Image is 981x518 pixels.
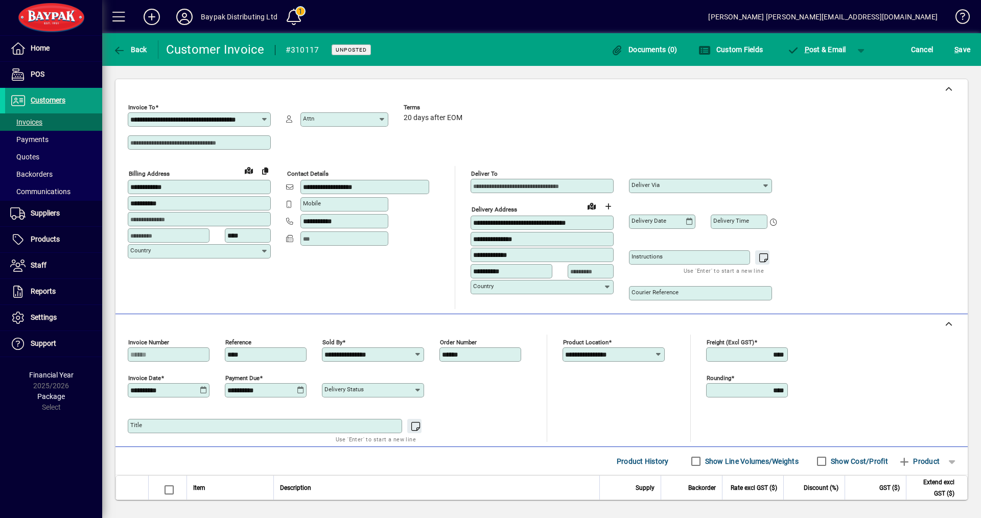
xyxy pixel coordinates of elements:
[911,41,933,58] span: Cancel
[898,453,940,469] span: Product
[404,114,462,122] span: 20 days after EOM
[913,477,954,499] span: Extend excl GST ($)
[804,482,838,493] span: Discount (%)
[893,452,945,470] button: Product
[703,456,799,466] label: Show Line Volumes/Weights
[707,339,754,346] mat-label: Freight (excl GST)
[5,36,102,61] a: Home
[5,331,102,357] a: Support
[10,153,39,161] span: Quotes
[611,45,678,54] span: Documents (0)
[135,8,168,26] button: Add
[952,40,973,59] button: Save
[257,162,273,179] button: Copy to Delivery address
[168,8,201,26] button: Profile
[698,45,763,54] span: Custom Fields
[707,374,731,382] mat-label: Rounding
[908,40,936,59] button: Cancel
[193,482,205,493] span: Item
[110,40,150,59] button: Back
[336,433,416,445] mat-hint: Use 'Enter' to start a new line
[286,42,319,58] div: #310117
[632,253,663,260] mat-label: Instructions
[5,131,102,148] a: Payments
[31,235,60,243] span: Products
[613,452,673,470] button: Product History
[805,45,809,54] span: P
[696,40,765,59] button: Custom Fields
[31,287,56,295] span: Reports
[130,421,142,429] mat-label: Title
[31,44,50,52] span: Home
[404,104,465,111] span: Terms
[31,209,60,217] span: Suppliers
[5,253,102,278] a: Staff
[708,9,938,25] div: [PERSON_NAME] [PERSON_NAME][EMAIL_ADDRESS][DOMAIN_NAME]
[471,170,498,177] mat-label: Deliver To
[10,170,53,178] span: Backorders
[583,198,600,214] a: View on map
[731,482,777,493] span: Rate excl GST ($)
[5,113,102,131] a: Invoices
[128,104,155,111] mat-label: Invoice To
[636,482,655,493] span: Supply
[632,181,660,189] mat-label: Deliver via
[303,200,321,207] mat-label: Mobile
[440,339,477,346] mat-label: Order number
[684,265,764,276] mat-hint: Use 'Enter' to start a new line
[31,70,44,78] span: POS
[102,40,158,59] app-page-header-button: Back
[10,135,49,144] span: Payments
[954,45,959,54] span: S
[10,187,71,196] span: Communications
[5,148,102,166] a: Quotes
[617,453,669,469] span: Product History
[166,41,265,58] div: Customer Invoice
[31,96,65,104] span: Customers
[128,374,161,382] mat-label: Invoice date
[10,118,42,126] span: Invoices
[5,279,102,304] a: Reports
[600,198,616,215] button: Choose address
[5,305,102,331] a: Settings
[948,2,968,35] a: Knowledge Base
[31,339,56,347] span: Support
[5,166,102,183] a: Backorders
[128,339,169,346] mat-label: Invoice number
[632,217,666,224] mat-label: Delivery date
[632,289,679,296] mat-label: Courier Reference
[563,339,609,346] mat-label: Product location
[5,183,102,200] a: Communications
[782,40,851,59] button: Post & Email
[31,313,57,321] span: Settings
[473,282,494,290] mat-label: Country
[5,201,102,226] a: Suppliers
[37,392,65,401] span: Package
[954,41,970,58] span: ave
[5,227,102,252] a: Products
[303,115,314,122] mat-label: Attn
[225,374,260,382] mat-label: Payment due
[322,339,342,346] mat-label: Sold by
[609,40,680,59] button: Documents (0)
[113,45,147,54] span: Back
[225,339,251,346] mat-label: Reference
[688,482,716,493] span: Backorder
[241,162,257,178] a: View on map
[31,261,46,269] span: Staff
[829,456,888,466] label: Show Cost/Profit
[336,46,367,53] span: Unposted
[130,247,151,254] mat-label: Country
[201,9,277,25] div: Baypak Distributing Ltd
[713,217,749,224] mat-label: Delivery time
[787,45,846,54] span: ost & Email
[879,482,900,493] span: GST ($)
[29,371,74,379] span: Financial Year
[5,62,102,87] a: POS
[280,482,311,493] span: Description
[324,386,364,393] mat-label: Delivery status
